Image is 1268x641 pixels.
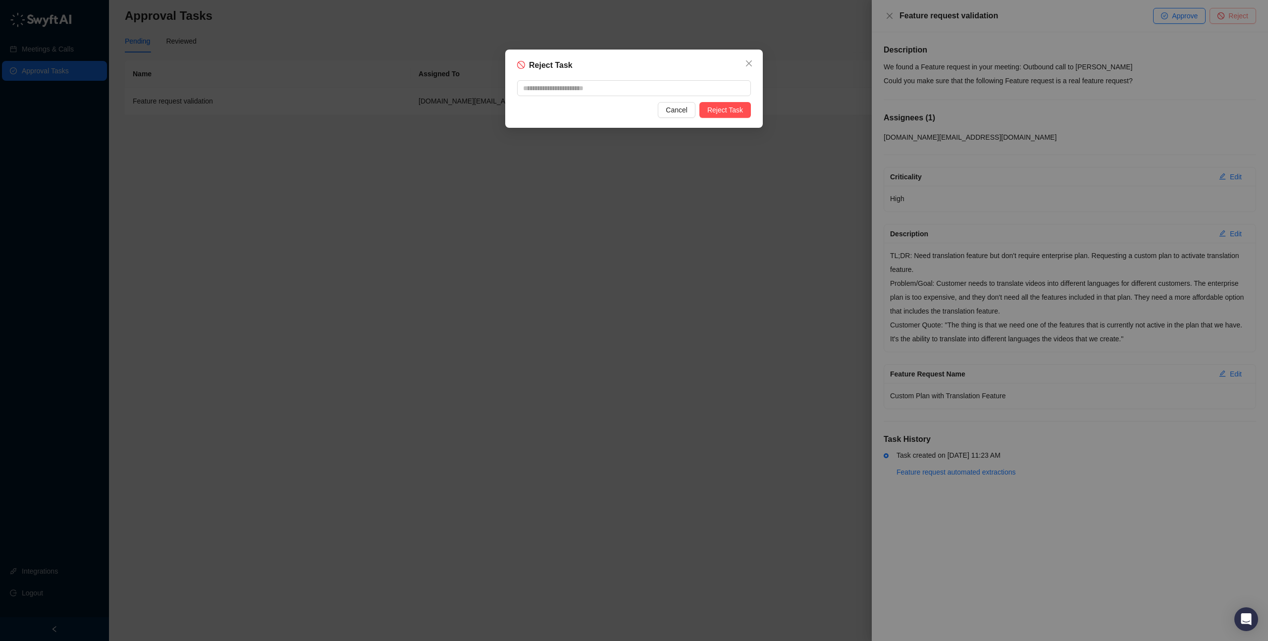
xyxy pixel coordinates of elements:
[517,61,525,69] span: stop
[658,102,695,118] button: Cancel
[1234,607,1258,631] div: Open Intercom Messenger
[666,105,687,115] span: Cancel
[699,102,751,118] button: Reject Task
[529,59,573,71] h5: Reject Task
[741,55,757,71] button: Close
[707,105,743,115] span: Reject Task
[745,59,753,67] span: close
